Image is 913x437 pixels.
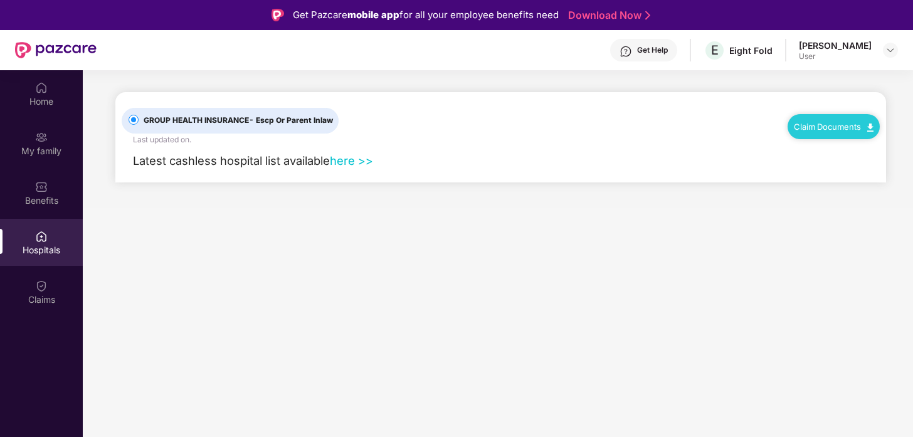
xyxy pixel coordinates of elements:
img: svg+xml;base64,PHN2ZyBpZD0iQ2xhaW0iIHhtbG5zPSJodHRwOi8vd3d3LnczLm9yZy8yMDAwL3N2ZyIgd2lkdGg9IjIwIi... [35,280,48,292]
img: svg+xml;base64,PHN2ZyBpZD0iRHJvcGRvd24tMzJ4MzIiIHhtbG5zPSJodHRwOi8vd3d3LnczLm9yZy8yMDAwL3N2ZyIgd2... [885,45,895,55]
img: svg+xml;base64,PHN2ZyBpZD0iQmVuZWZpdHMiIHhtbG5zPSJodHRwOi8vd3d3LnczLm9yZy8yMDAwL3N2ZyIgd2lkdGg9Ij... [35,181,48,193]
div: Get Help [637,45,668,55]
span: - Escp Or Parent Inlaw [249,115,333,125]
img: svg+xml;base64,PHN2ZyB4bWxucz0iaHR0cDovL3d3dy53My5vcmcvMjAwMC9zdmciIHdpZHRoPSIxMC40IiBoZWlnaHQ9Ij... [867,124,873,132]
span: Latest cashless hospital list available [133,154,330,167]
img: svg+xml;base64,PHN2ZyB3aWR0aD0iMjAiIGhlaWdodD0iMjAiIHZpZXdCb3g9IjAgMCAyMCAyMCIgZmlsbD0ibm9uZSIgeG... [35,131,48,144]
img: New Pazcare Logo [15,42,97,58]
div: Last updated on . [133,134,191,145]
img: Logo [272,9,284,21]
div: User [799,51,872,61]
a: Claim Documents [794,122,873,132]
strong: mobile app [347,9,399,21]
img: svg+xml;base64,PHN2ZyBpZD0iSG9tZSIgeG1sbnM9Imh0dHA6Ly93d3cudzMub3JnLzIwMDAvc3ZnIiB3aWR0aD0iMjAiIG... [35,82,48,94]
div: Get Pazcare for all your employee benefits need [293,8,559,23]
a: here >> [330,154,373,167]
img: svg+xml;base64,PHN2ZyBpZD0iSG9zcGl0YWxzIiB4bWxucz0iaHR0cDovL3d3dy53My5vcmcvMjAwMC9zdmciIHdpZHRoPS... [35,230,48,243]
span: GROUP HEALTH INSURANCE [139,115,338,127]
img: Stroke [645,9,650,22]
div: [PERSON_NAME] [799,39,872,51]
div: Eight Fold [729,45,773,56]
img: svg+xml;base64,PHN2ZyBpZD0iSGVscC0zMngzMiIgeG1sbnM9Imh0dHA6Ly93d3cudzMub3JnLzIwMDAvc3ZnIiB3aWR0aD... [620,45,632,58]
a: Download Now [568,9,646,22]
span: E [711,43,719,58]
